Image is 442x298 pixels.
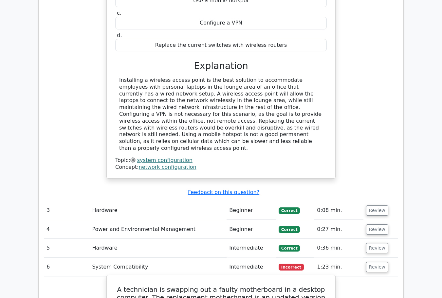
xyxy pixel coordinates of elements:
[314,239,363,257] td: 0:36 min.
[115,17,327,29] div: Configure a VPN
[366,262,388,272] button: Review
[115,157,327,164] div: Topic:
[89,201,227,220] td: Hardware
[279,264,304,270] span: Incorrect
[227,220,276,239] td: Beginner
[89,239,227,257] td: Hardware
[117,10,121,16] span: c.
[227,201,276,220] td: Beginner
[44,258,89,276] td: 6
[188,189,259,195] a: Feedback on this question?
[119,77,323,152] div: Installing a wireless access point is the best solution to accommodate employees with personal la...
[139,164,196,170] a: network configuration
[137,157,193,163] a: system configuration
[119,61,323,72] h3: Explanation
[366,205,388,216] button: Review
[314,201,363,220] td: 0:08 min.
[366,224,388,235] button: Review
[279,226,300,233] span: Correct
[89,258,227,276] td: System Compatibility
[227,239,276,257] td: Intermediate
[44,239,89,257] td: 5
[366,243,388,253] button: Review
[314,220,363,239] td: 0:27 min.
[44,201,89,220] td: 3
[279,245,300,252] span: Correct
[44,220,89,239] td: 4
[227,258,276,276] td: Intermediate
[115,39,327,52] div: Replace the current switches with wireless routers
[89,220,227,239] td: Power and Environmental Management
[279,207,300,214] span: Correct
[117,32,122,38] span: d.
[115,164,327,171] div: Concept:
[314,258,363,276] td: 1:23 min.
